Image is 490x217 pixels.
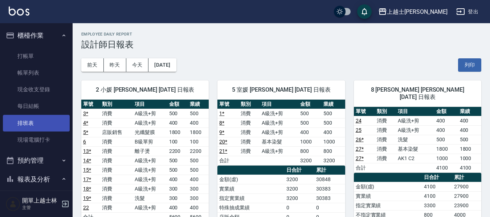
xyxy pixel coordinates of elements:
td: 店販銷售 [100,128,133,137]
td: A級洗+剪 [133,156,167,165]
td: 500 [322,118,345,128]
td: 指定實業績 [354,201,422,210]
td: 實業績 [217,184,285,193]
td: 消費 [375,144,396,154]
th: 業績 [458,107,481,116]
td: 消費 [239,146,260,156]
td: 100 [167,137,188,146]
td: A級洗+剪 [133,165,167,175]
th: 項目 [260,100,298,109]
button: [DATE] [148,58,176,72]
th: 單號 [354,107,375,116]
td: 0 [314,203,345,212]
a: 6 [83,139,86,145]
a: 每日結帳 [3,98,70,114]
td: 500 [298,109,322,118]
td: 消費 [375,125,396,135]
td: 27900 [452,182,481,191]
td: 100 [188,137,209,146]
td: 4100 [434,163,458,172]
td: 27900 [452,191,481,201]
td: 1800 [188,128,209,137]
button: 前天 [81,58,104,72]
h2: Employee Daily Report [81,32,481,37]
th: 日合計 [422,173,452,182]
td: 消費 [375,135,396,144]
td: 400 [167,118,188,128]
td: 1000 [434,154,458,163]
td: 400 [298,128,322,137]
td: AK1 C2 [396,154,434,163]
td: 2200 [167,146,188,156]
button: 報表及分析 [3,170,70,189]
td: 消費 [239,128,260,137]
td: 500 [167,156,188,165]
td: 500 [434,135,458,144]
td: 2200 [188,146,209,156]
th: 累計 [452,173,481,182]
td: 30848 [314,175,345,184]
a: 22 [83,205,89,210]
td: A級洗+剪 [133,109,167,118]
td: 500 [188,156,209,165]
img: Person [6,197,20,211]
td: 3200 [285,184,314,193]
td: 基本染髮 [260,137,298,146]
td: 30383 [314,184,345,193]
th: 業績 [188,100,209,109]
td: A級洗+剪 [133,118,167,128]
td: 金額(虛) [354,182,422,191]
td: 400 [458,116,481,125]
td: 3200 [298,156,322,165]
td: 500 [167,109,188,118]
td: 300 [188,193,209,203]
td: 400 [188,203,209,212]
th: 類別 [100,100,133,109]
td: 洗髮 [133,193,167,203]
span: 2 小媛 [PERSON_NAME] [DATE] 日報表 [90,86,200,93]
td: 30383 [314,193,345,203]
button: 昨天 [104,58,126,72]
a: 帳單列表 [3,64,70,81]
td: 800 [322,146,345,156]
button: 今天 [126,58,149,72]
td: 消費 [239,137,260,146]
td: B級單剪 [133,137,167,146]
td: 1000 [322,137,345,146]
td: 500 [167,165,188,175]
td: 消費 [239,109,260,118]
td: 400 [167,175,188,184]
td: 3200 [322,156,345,165]
a: 現場電腦打卡 [3,132,70,148]
td: 4100 [422,182,452,191]
th: 單號 [217,100,238,109]
button: 上越士[PERSON_NAME] [375,4,450,19]
td: 500 [298,118,322,128]
td: 光纖髮膜 [133,128,167,137]
td: A級洗+剪 [396,116,434,125]
td: 消費 [375,154,396,163]
td: 1800 [167,128,188,137]
td: 特殊抽成業績 [217,203,285,212]
div: 上越士[PERSON_NAME] [387,7,448,16]
button: save [357,4,372,19]
h3: 設計師日報表 [81,39,481,50]
td: 300 [167,184,188,193]
td: A級洗+剪 [260,146,298,156]
th: 項目 [396,107,434,116]
td: 23900 [452,201,481,210]
td: 3200 [285,193,314,203]
td: 消費 [100,146,133,156]
table: a dense table [217,100,345,166]
td: A級洗+剪 [133,175,167,184]
td: A級洗+剪 [260,118,298,128]
td: 基本染髮 [396,144,434,154]
td: 0 [285,203,314,212]
td: 300 [167,193,188,203]
td: 500 [458,135,481,144]
td: 消費 [100,175,133,184]
a: 25 [356,127,362,133]
button: 列印 [458,58,481,72]
td: A級洗+剪 [260,109,298,118]
td: 實業績 [354,191,422,201]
